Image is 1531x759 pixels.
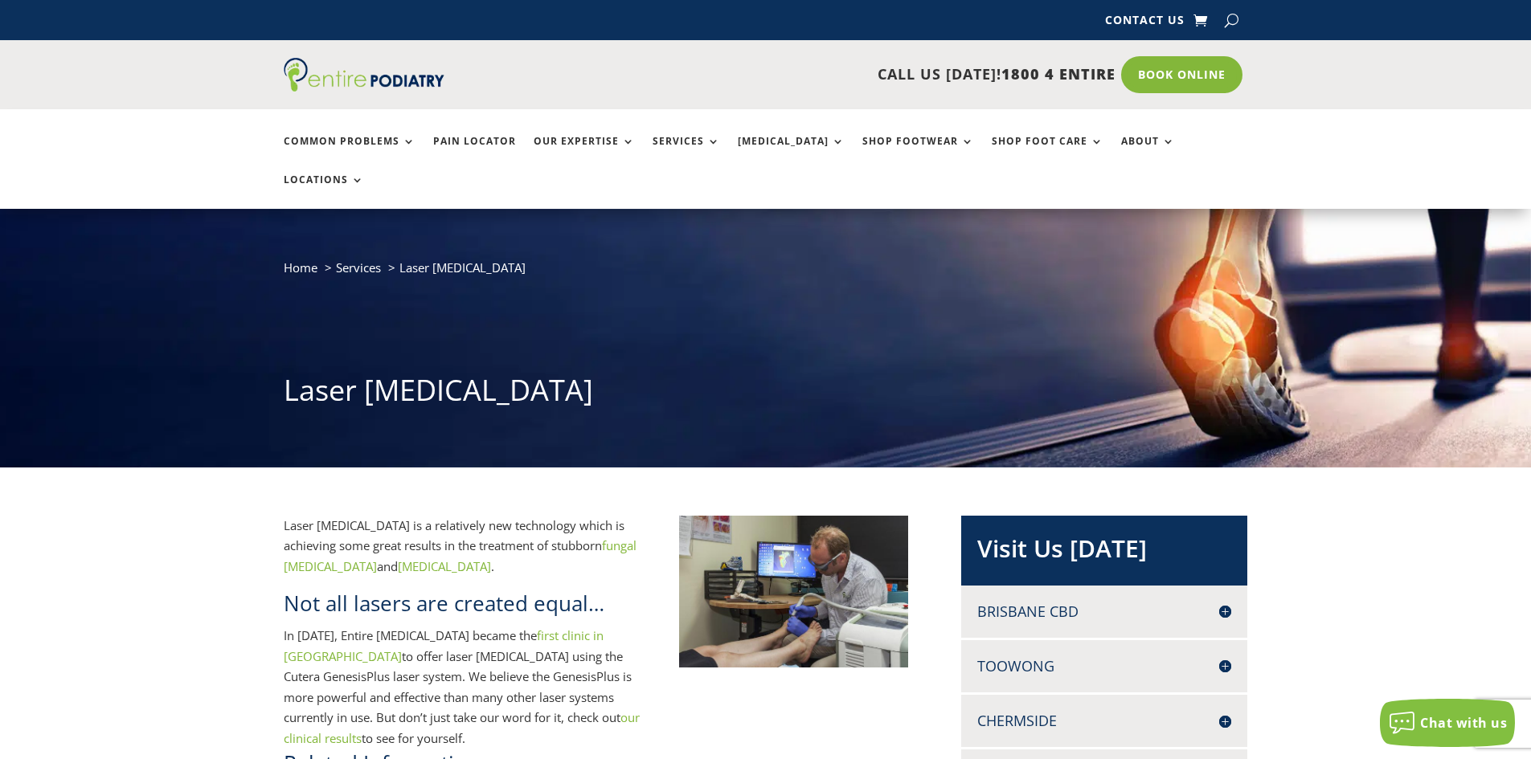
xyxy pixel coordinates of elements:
a: Pain Locator [433,136,516,170]
h4: Toowong [977,656,1231,676]
img: logo (1) [284,58,444,92]
h2: Visit Us [DATE] [977,532,1231,573]
a: Our Expertise [534,136,635,170]
h4: Brisbane CBD [977,602,1231,622]
a: Services [336,259,381,275]
a: Home [284,259,317,275]
p: Laser [MEDICAL_DATA] is a relatively new technology which is achieving some great results in the ... [284,516,645,590]
a: Contact Us [1105,14,1185,32]
a: fungal [MEDICAL_DATA] [284,537,637,574]
span: Chat with us [1420,714,1507,732]
a: first clinic in [GEOGRAPHIC_DATA] [284,627,604,664]
nav: breadcrumb [284,257,1248,290]
a: Book Online [1121,56,1242,93]
h4: Chermside [977,711,1231,731]
a: Locations [284,174,364,209]
a: Services [653,136,720,170]
span: Laser [MEDICAL_DATA] [399,259,526,275]
a: [MEDICAL_DATA] [398,558,491,574]
img: Chris Hope of Entire Podiatry treating a patient with fungal nail using the Cutera Gensis laser [679,516,909,667]
span: 1800 4 ENTIRE [1001,64,1116,84]
a: Shop Footwear [862,136,974,170]
a: Shop Foot Care [992,136,1103,170]
h1: Laser [MEDICAL_DATA] [284,370,1248,418]
a: our clinical results [284,709,640,746]
a: [MEDICAL_DATA] [738,136,845,170]
a: About [1121,136,1175,170]
a: Entire Podiatry [284,79,444,95]
button: Chat with us [1380,699,1515,747]
p: In [DATE], Entire [MEDICAL_DATA] became the to offer laser [MEDICAL_DATA] using the Cutera Genesi... [284,626,645,749]
p: CALL US [DATE]! [506,64,1116,85]
h2: Not all lasers are created equal… [284,589,645,626]
a: Common Problems [284,136,415,170]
